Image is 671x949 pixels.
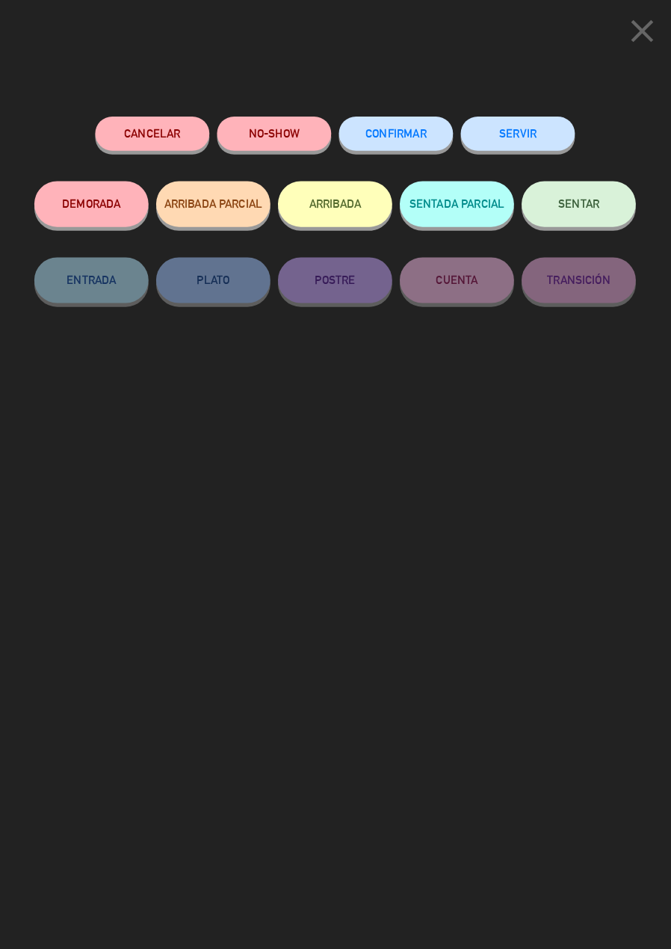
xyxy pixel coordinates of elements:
[160,253,272,297] button: PLATO
[168,194,265,206] span: ARRIBADA PARCIAL
[618,12,655,49] i: close
[519,178,631,223] button: SENTAR
[279,253,392,297] button: POSTRE
[459,114,571,148] button: SERVIR
[40,253,152,297] button: ENTRADA
[160,178,272,223] button: ARRIBADA PARCIAL
[554,194,595,206] span: SENTAR
[339,114,451,148] button: CONFIRMAR
[519,253,631,297] button: TRANSICIÓN
[613,11,660,55] button: close
[365,125,425,137] span: CONFIRMAR
[100,114,212,148] button: Cancelar
[279,178,392,223] button: ARRIBADA
[399,178,511,223] button: SENTADA PARCIAL
[40,178,152,223] button: DEMORADA
[399,253,511,297] button: CUENTA
[220,114,332,148] button: NO-SHOW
